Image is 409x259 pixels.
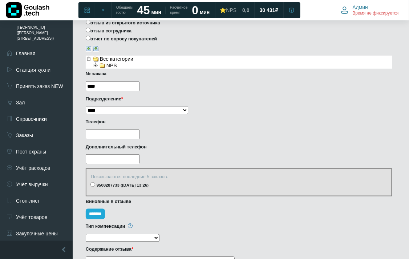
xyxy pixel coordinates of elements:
span: ₽ [275,7,279,13]
button: Админ Время не фиксируется [337,3,403,18]
span: мин [151,9,161,15]
span: 30 431 [260,7,275,13]
span: Админ [353,4,368,11]
a: Развернуть [93,45,99,51]
label: 9508287733 ([DATE] 13:26) [89,182,389,188]
label: отчет по опросу покупателей [86,35,392,43]
a: 30 431 ₽ [255,4,283,17]
label: отзыв из открытого источника [86,19,392,27]
a: ⭐NPS 0,0 [216,4,254,17]
label: Дополнительный телефон [86,144,392,151]
i: В выпадающем списке можно выбрать тип компенсации. "Скидка на следующий заказ" — для тех, у кого ... [128,224,133,228]
span: Обещаем гостю [116,5,133,15]
strong: 45 [137,4,150,17]
img: Логотип компании Goulash.tech [6,2,49,18]
label: Телефон [86,119,392,125]
label: № заказа [86,71,392,77]
input: отзыв сотрудника [86,28,90,32]
span: Показываются последние 5 заказов. [91,174,384,180]
a: Свернуть [86,45,92,51]
a: NPS [99,62,118,68]
img: Свернуть [86,46,92,52]
label: Виновные в отзыве [86,198,392,205]
span: Время не фиксируется [353,11,399,16]
label: Подразделение [86,96,392,103]
div: ⭐ [220,7,237,13]
input: отчет по опросу покупателей [86,36,90,40]
input: 9508287733 ([DATE] 13:26) [90,182,95,187]
a: Все категории [92,56,134,61]
span: мин [200,9,210,15]
label: Тип компенсации [86,223,392,230]
span: 0,0 [242,7,249,13]
input: отзыв из открытого источника [86,20,90,25]
span: NPS [226,7,237,13]
label: Содержание отзыва [86,246,392,253]
strong: 0 [192,4,199,17]
span: Расчетное время [170,5,187,15]
img: Развернуть [93,46,99,52]
label: отзыв сотрудника [86,27,392,35]
a: Обещаем гостю 45 мин Расчетное время 0 мин [112,4,214,17]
